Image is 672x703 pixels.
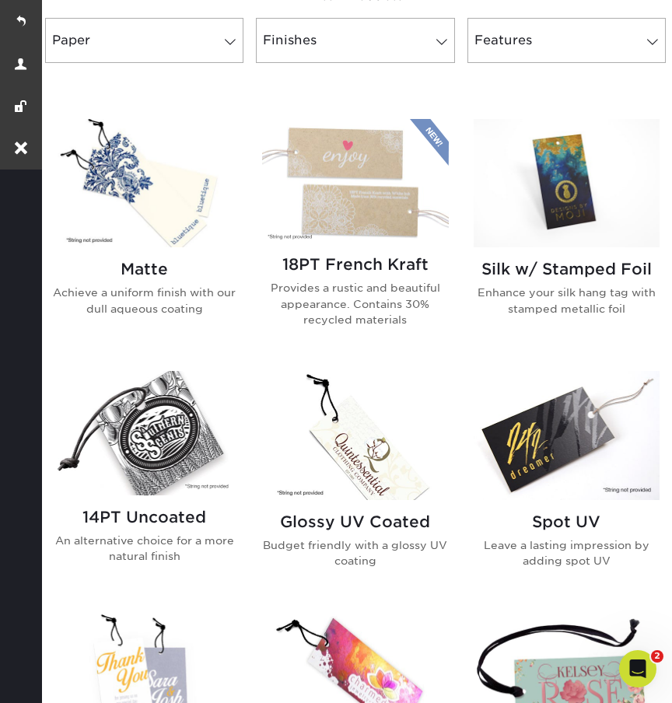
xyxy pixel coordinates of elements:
a: Matte Hang Tags Matte Achieve a uniform finish with our dull aqueous coating [51,119,237,353]
p: An alternative choice for a more natural finish [51,533,237,565]
img: 14PT Uncoated Hang Tags [51,371,237,495]
h2: Spot UV [474,512,660,531]
img: Spot UV Hang Tags [474,371,660,500]
img: Silk w/ Stamped Foil Hang Tags [474,119,660,248]
p: Enhance your silk hang tag with stamped metallic foil [474,285,660,317]
img: New Product [410,119,449,166]
span: 2 [651,650,663,663]
p: Achieve a uniform finish with our dull aqueous coating [51,285,237,317]
a: 18PT French Kraft Hang Tags 18PT French Kraft Provides a rustic and beautiful appearance. Contain... [262,119,448,353]
h2: Matte [51,260,237,278]
p: Provides a rustic and beautiful appearance. Contains 30% recycled materials [262,280,448,327]
h2: 14PT Uncoated [51,508,237,526]
a: Silk w/ Stamped Foil Hang Tags Silk w/ Stamped Foil Enhance your silk hang tag with stamped metal... [474,119,660,353]
iframe: Intercom live chat [619,650,656,687]
a: Paper [45,18,243,63]
a: Glossy UV Coated Hang Tags Glossy UV Coated Budget friendly with a glossy UV coating [262,371,448,593]
h2: Silk w/ Stamped Foil [474,260,660,278]
h2: Glossy UV Coated [262,512,448,531]
a: 14PT Uncoated Hang Tags 14PT Uncoated An alternative choice for a more natural finish [51,371,237,593]
img: Matte Hang Tags [51,119,237,248]
a: Finishes [256,18,454,63]
p: Budget friendly with a glossy UV coating [262,537,448,569]
a: Features [467,18,666,63]
img: Glossy UV Coated Hang Tags [262,371,448,500]
h2: 18PT French Kraft [262,255,448,274]
p: Leave a lasting impression by adding spot UV [474,537,660,569]
a: Spot UV Hang Tags Spot UV Leave a lasting impression by adding spot UV [474,371,660,593]
img: 18PT French Kraft Hang Tags [262,119,448,243]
